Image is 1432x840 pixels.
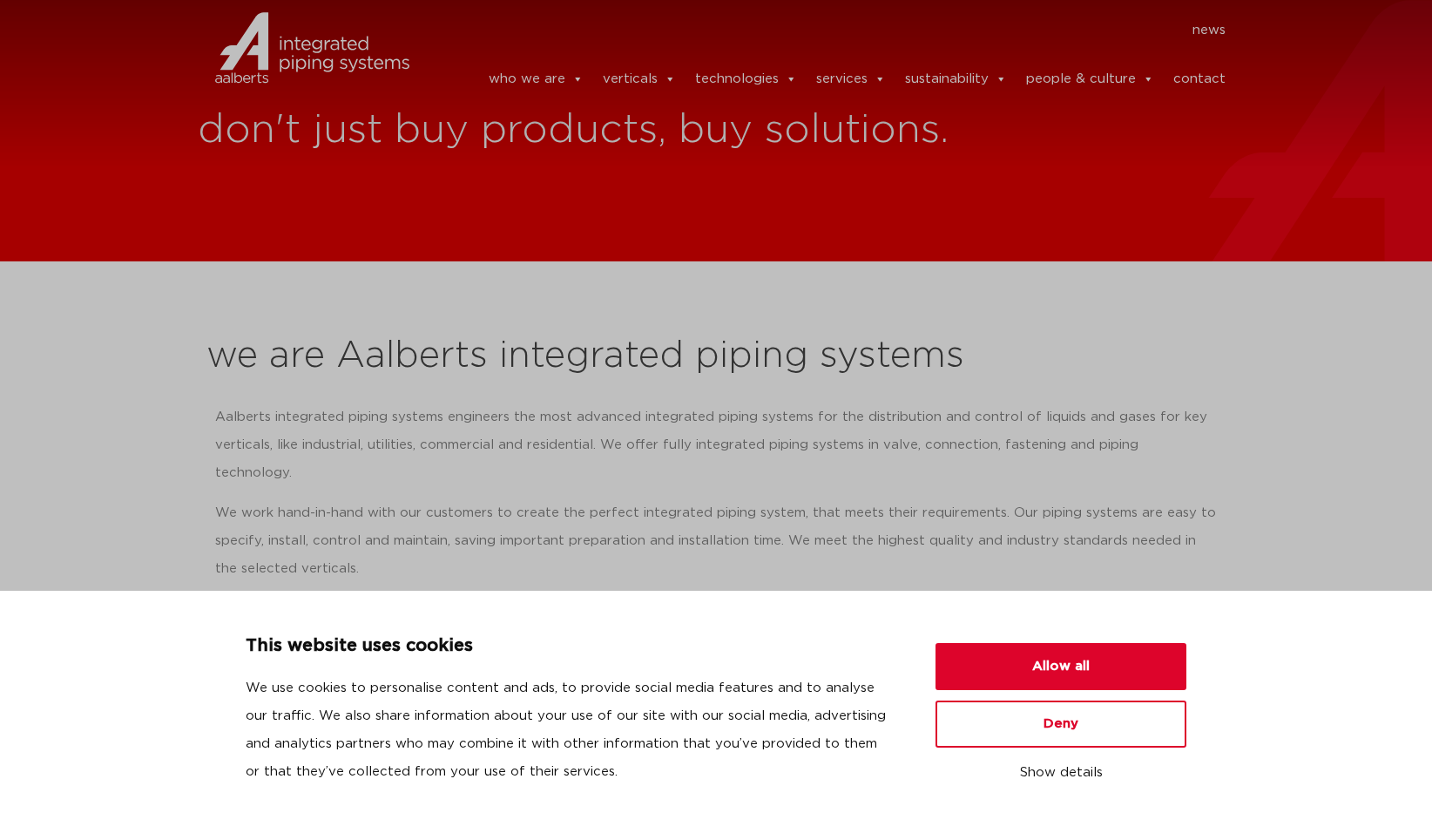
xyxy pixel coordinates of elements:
[936,758,1186,788] button: Show details
[1026,62,1154,97] a: people & culture
[936,643,1186,690] button: Allow all
[435,17,1226,44] nav: Menu
[695,62,797,97] a: technologies
[489,62,584,97] a: who we are
[816,62,886,97] a: services
[246,674,894,786] p: We use cookies to personalise content and ads, to provide social media features and to analyse ou...
[603,62,676,97] a: verticals
[905,62,1007,97] a: sustainability
[1173,62,1226,97] a: contact
[206,335,1226,377] h2: we are Aalberts integrated piping systems
[215,403,1217,487] p: Aalberts integrated piping systems engineers the most advanced integrated piping systems for the ...
[936,701,1186,748] button: Deny
[246,633,894,660] p: This website uses cookies
[1192,17,1226,44] a: news
[215,499,1217,583] p: We work hand-in-hand with our customers to create the perfect integrated piping system, that meet...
